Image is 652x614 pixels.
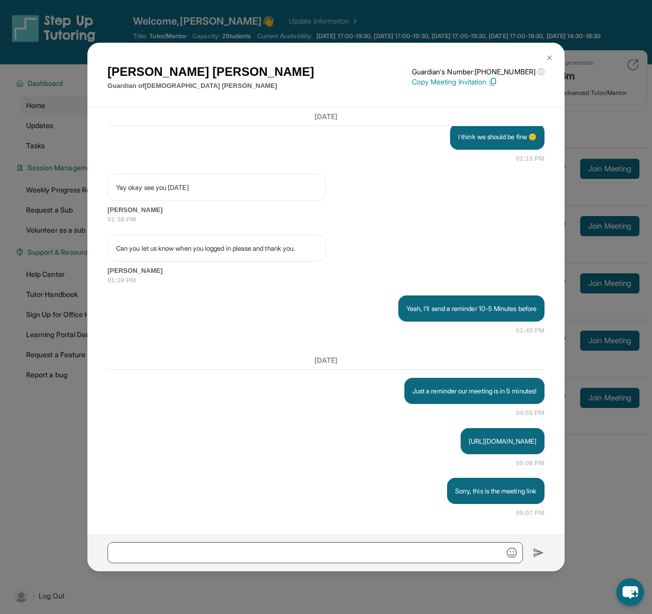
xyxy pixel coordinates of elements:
button: chat-button [616,578,644,606]
img: Copy Icon [488,77,497,86]
h3: [DATE] [107,112,545,122]
span: 01:38 PM [107,215,545,225]
span: 05:06 PM [516,458,545,468]
img: Emoji [507,548,517,558]
p: [URL][DOMAIN_NAME] [469,436,536,446]
span: 04:55 PM [516,408,545,418]
p: Yay okay see you [DATE] [116,182,317,192]
p: Yeah, I'll send a reminder 10-5 Minutes before [406,303,536,314]
h3: [DATE] [107,355,545,365]
span: 05:07 PM [516,508,545,518]
p: Guardian's Number: [PHONE_NUMBER] [412,67,545,77]
span: 01:39 PM [107,275,545,285]
p: Just a reminder our meeting is in 5 minutes! [412,386,536,396]
p: Sorry, this is the meeting link [455,486,536,496]
span: [PERSON_NAME] [107,205,545,215]
span: ⓘ [537,67,545,77]
p: Can you let us know when you logged in please and thank you. [116,243,317,253]
h1: [PERSON_NAME] [PERSON_NAME] [107,63,314,81]
p: I think we should be fine 🙂 [458,132,536,142]
span: 01:10 PM [516,154,545,164]
img: Close Icon [546,54,554,62]
span: 01:40 PM [516,326,545,336]
img: Send icon [533,547,545,559]
p: Copy Meeting Invitation [412,77,545,87]
span: [PERSON_NAME] [107,266,545,276]
p: Guardian of [DEMOGRAPHIC_DATA] [PERSON_NAME] [107,81,314,91]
